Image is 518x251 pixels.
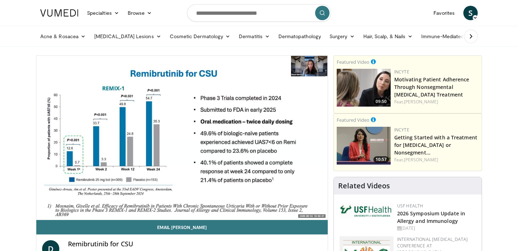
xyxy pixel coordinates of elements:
h4: Related Videos [338,181,390,190]
span: 10:57 [373,156,389,163]
a: Motivating Patient Adherence Through Nonsegmental [MEDICAL_DATA] Treatment [394,76,469,98]
a: Surgery [325,29,359,44]
a: Incyte [394,69,409,75]
a: Specialties [83,6,123,20]
h4: Remibrutinib for CSU [68,240,322,248]
a: Immune-Mediated [417,29,475,44]
small: Featured Video [337,117,369,123]
a: [PERSON_NAME] [404,99,438,105]
div: Feat. [394,157,479,163]
a: 10:57 [337,127,391,165]
a: Cosmetic Dermatology [165,29,235,44]
img: e02a99de-beb8-4d69-a8cb-018b1ffb8f0c.png.150x105_q85_crop-smart_upscale.jpg [337,127,391,165]
video-js: Video Player [36,56,328,220]
a: Getting Started with a Treatment for [MEDICAL_DATA] or Nonsegment… [394,134,477,156]
img: 39505ded-af48-40a4-bb84-dee7792dcfd5.png.150x105_q85_crop-smart_upscale.jpg [337,69,391,107]
a: 09:50 [337,69,391,107]
img: 6ba8804a-8538-4002-95e7-a8f8012d4a11.png.150x105_q85_autocrop_double_scale_upscale_version-0.2.jpg [340,203,394,219]
a: Browse [123,6,156,20]
img: VuMedi Logo [40,9,78,17]
a: Favorites [429,6,459,20]
div: Feat. [394,99,479,105]
a: Dermatitis [235,29,274,44]
a: Acne & Rosacea [36,29,90,44]
a: USF Health [397,203,423,209]
a: [PERSON_NAME] [404,157,438,163]
div: [DATE] [397,225,476,232]
small: Featured Video [337,59,369,65]
input: Search topics, interventions [187,4,331,22]
a: Email [PERSON_NAME] [36,220,328,234]
a: Incyte [394,127,409,133]
a: Hair, Scalp, & Nails [359,29,417,44]
a: Dermatopathology [274,29,325,44]
a: [MEDICAL_DATA] Lesions [90,29,165,44]
span: 09:50 [373,98,389,105]
a: S [463,6,478,20]
a: 2026 Symposium Update in Allergy and Immunology [397,210,465,224]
